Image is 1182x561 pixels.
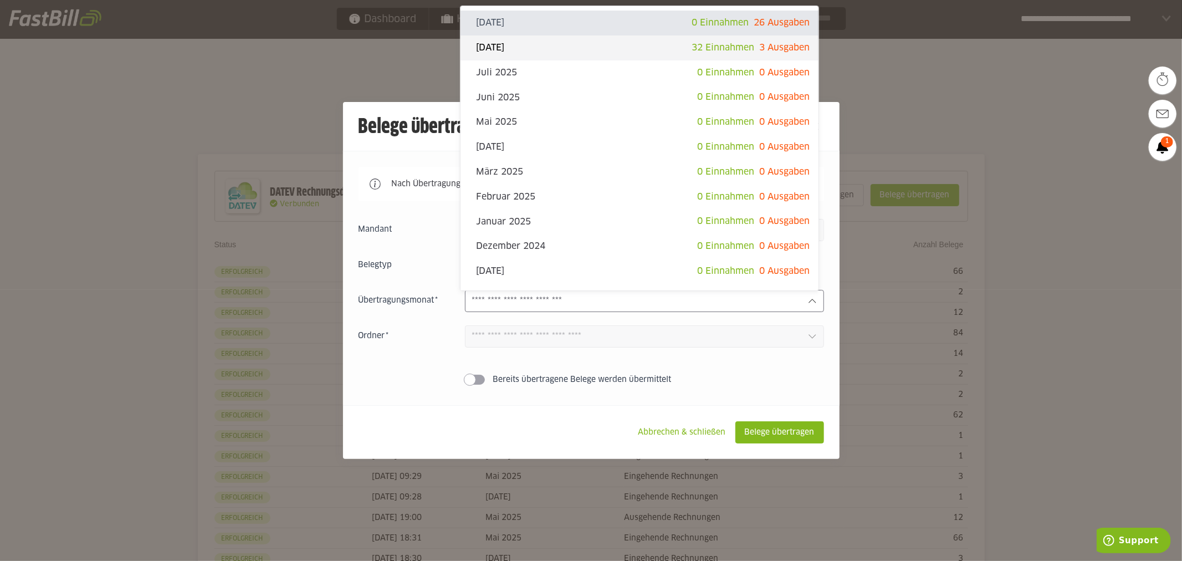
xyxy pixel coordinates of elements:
[759,43,810,52] span: 3 Ausgaben
[697,192,754,201] span: 0 Einnahmen
[629,421,735,443] sl-button: Abbrechen & schließen
[1161,136,1173,147] span: 1
[460,60,818,85] sl-option: Juli 2025
[697,68,754,77] span: 0 Einnahmen
[759,68,810,77] span: 0 Ausgaben
[754,18,810,27] span: 26 Ausgaben
[460,234,818,259] sl-option: Dezember 2024
[759,167,810,176] span: 0 Ausgaben
[460,209,818,234] sl-option: Januar 2025
[697,267,754,276] span: 0 Einnahmen
[697,167,754,176] span: 0 Einnahmen
[759,142,810,151] span: 0 Ausgaben
[460,135,818,160] sl-option: [DATE]
[460,35,818,60] sl-option: [DATE]
[460,11,818,35] sl-option: [DATE]
[697,142,754,151] span: 0 Einnahmen
[759,192,810,201] span: 0 Ausgaben
[697,217,754,226] span: 0 Einnahmen
[359,374,824,385] sl-switch: Bereits übertragene Belege werden übermittelt
[697,118,754,126] span: 0 Einnahmen
[735,421,824,443] sl-button: Belege übertragen
[697,242,754,251] span: 0 Einnahmen
[1097,528,1171,555] iframe: Öffnet ein Widget, in dem Sie weitere Informationen finden
[1149,133,1176,161] a: 1
[460,259,818,284] sl-option: [DATE]
[759,217,810,226] span: 0 Ausgaben
[460,185,818,210] sl-option: Februar 2025
[759,118,810,126] span: 0 Ausgaben
[460,110,818,135] sl-option: Mai 2025
[692,43,754,52] span: 32 Einnahmen
[697,93,754,101] span: 0 Einnahmen
[460,284,818,309] sl-option: Oktober 2024
[460,160,818,185] sl-option: März 2025
[759,93,810,101] span: 0 Ausgaben
[692,18,749,27] span: 0 Einnahmen
[460,85,818,110] sl-option: Juni 2025
[759,242,810,251] span: 0 Ausgaben
[759,267,810,276] span: 0 Ausgaben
